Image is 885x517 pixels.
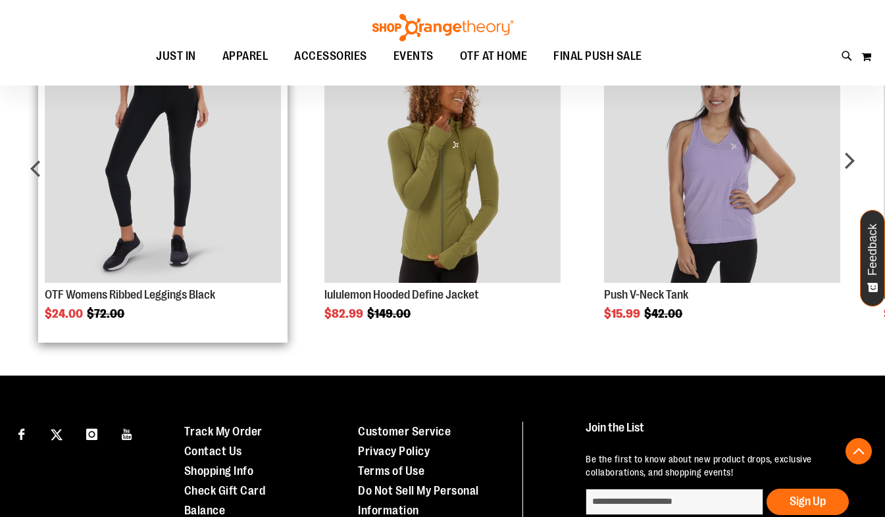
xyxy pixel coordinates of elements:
[836,28,862,320] div: next
[393,41,434,71] span: EVENTS
[324,288,479,301] a: lululemon Hooded Define Jacket
[380,41,447,72] a: EVENTS
[367,307,413,320] span: $149.00
[45,307,85,320] span: $24.00
[10,422,33,445] a: Visit our Facebook page
[553,41,642,71] span: FINAL PUSH SALE
[184,484,266,517] a: Check Gift Card Balance
[447,41,541,72] a: OTF AT HOME
[116,422,139,445] a: Visit our Youtube page
[209,41,282,72] a: APPAREL
[23,28,49,320] div: prev
[294,41,367,71] span: ACCESSORIES
[644,307,684,320] span: $42.00
[45,47,280,283] img: Product image for Ribbed Leggings
[358,464,424,478] a: Terms of Use
[222,41,268,71] span: APPAREL
[586,422,861,446] h4: Join the List
[358,425,451,438] a: Customer Service
[45,288,215,301] a: OTF Womens Ribbed Leggings Black
[143,41,209,72] a: JUST IN
[358,445,430,458] a: Privacy Policy
[767,489,849,515] button: Sign Up
[324,47,560,283] img: Product image for lululemon Hooded Define Jacket
[370,14,515,41] img: Shop Orangetheory
[540,41,655,71] a: FINAL PUSH SALE
[156,41,196,71] span: JUST IN
[604,288,688,301] a: Push V-Neck Tank
[846,438,872,464] button: Back To Top
[281,41,380,72] a: ACCESSORIES
[867,224,879,276] span: Feedback
[80,422,103,445] a: Visit our Instagram page
[586,489,763,515] input: enter email
[324,47,560,285] a: Product Page Link
[860,210,885,307] button: Feedback - Show survey
[604,47,840,283] img: Product image for Push V-Neck Tank
[45,422,68,445] a: Visit our X page
[184,425,263,438] a: Track My Order
[184,445,242,458] a: Contact Us
[51,429,63,441] img: Twitter
[604,47,840,285] a: Product Page Link
[358,484,479,517] a: Do Not Sell My Personal Information
[184,464,254,478] a: Shopping Info
[45,47,280,285] a: Product Page Link
[586,453,861,479] p: Be the first to know about new product drops, exclusive collaborations, and shopping events!
[87,307,126,320] span: $72.00
[790,495,826,508] span: Sign Up
[460,41,528,71] span: OTF AT HOME
[324,307,365,320] span: $82.99
[604,307,642,320] span: $15.99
